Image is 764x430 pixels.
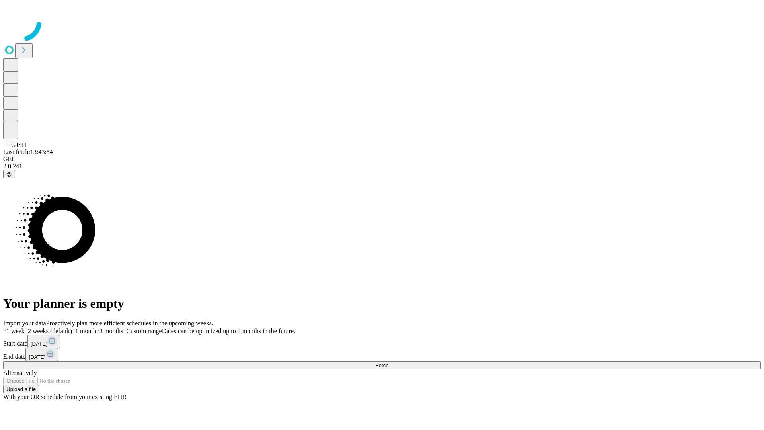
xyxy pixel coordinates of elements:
[75,328,96,334] span: 1 month
[3,296,761,311] h1: Your planner is empty
[3,361,761,369] button: Fetch
[6,171,12,177] span: @
[3,385,39,393] button: Upload a file
[25,348,58,361] button: [DATE]
[3,393,127,400] span: With your OR schedule from your existing EHR
[3,170,15,178] button: @
[3,163,761,170] div: 2.0.241
[46,320,213,326] span: Proactively plan more efficient schedules in the upcoming weeks.
[3,348,761,361] div: End date
[27,335,60,348] button: [DATE]
[3,149,53,155] span: Last fetch: 13:43:54
[375,362,388,368] span: Fetch
[3,335,761,348] div: Start date
[31,341,47,347] span: [DATE]
[3,369,37,376] span: Alternatively
[99,328,123,334] span: 3 months
[28,328,72,334] span: 2 weeks (default)
[162,328,295,334] span: Dates can be optimized up to 3 months in the future.
[126,328,162,334] span: Custom range
[29,354,45,360] span: [DATE]
[6,328,25,334] span: 1 week
[3,156,761,163] div: GEI
[3,320,46,326] span: Import your data
[11,141,26,148] span: GJSH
